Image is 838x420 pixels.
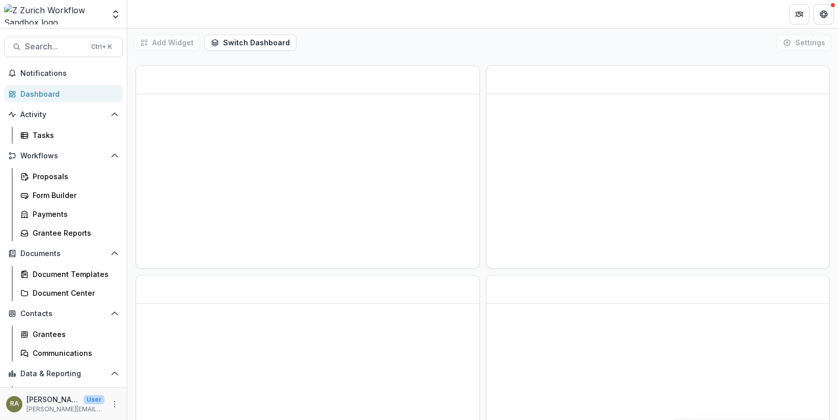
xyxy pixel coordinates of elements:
button: Switch Dashboard [204,35,296,51]
div: Dashboard [20,89,115,99]
button: More [109,398,121,410]
a: Grantees [16,326,123,343]
a: Form Builder [16,187,123,204]
div: Document Templates [33,269,115,279]
p: User [84,395,104,404]
span: Notifications [20,69,119,78]
a: Dashboard [16,386,123,403]
button: Open Activity [4,106,123,123]
button: Settings [776,35,832,51]
button: Search... [4,37,123,57]
div: Payments [33,209,115,219]
a: Document Templates [16,266,123,283]
img: Z Zurich Workflow Sandbox logo [4,4,104,24]
button: Open Documents [4,245,123,262]
div: Communications [33,348,115,358]
p: [PERSON_NAME][EMAIL_ADDRESS][PERSON_NAME][DOMAIN_NAME] [26,405,104,414]
div: Ruth Adamson [10,401,19,407]
a: Dashboard [4,86,123,102]
span: Workflows [20,152,106,160]
div: Grantee Reports [33,228,115,238]
div: Tasks [33,130,115,141]
button: Get Help [814,4,834,24]
button: Open Data & Reporting [4,366,123,382]
button: Open Workflows [4,148,123,164]
button: Notifications [4,65,123,81]
a: Payments [16,206,123,222]
button: Add Widget [133,35,200,51]
a: Communications [16,345,123,361]
span: Data & Reporting [20,370,106,378]
button: Partners [789,4,809,24]
div: Document Center [33,288,115,298]
div: Ctrl + K [89,41,114,52]
a: Document Center [16,285,123,301]
span: Activity [20,110,106,119]
a: Tasks [16,127,123,144]
span: Contacts [20,310,106,318]
button: Open Contacts [4,305,123,322]
div: Grantees [33,329,115,340]
nav: breadcrumb [131,7,175,21]
div: Proposals [33,171,115,182]
span: Search... [25,42,85,51]
button: Open entity switcher [109,4,123,24]
a: Grantee Reports [16,225,123,241]
p: [PERSON_NAME] [26,394,79,405]
div: Form Builder [33,190,115,201]
span: Documents [20,249,106,258]
a: Proposals [16,168,123,185]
